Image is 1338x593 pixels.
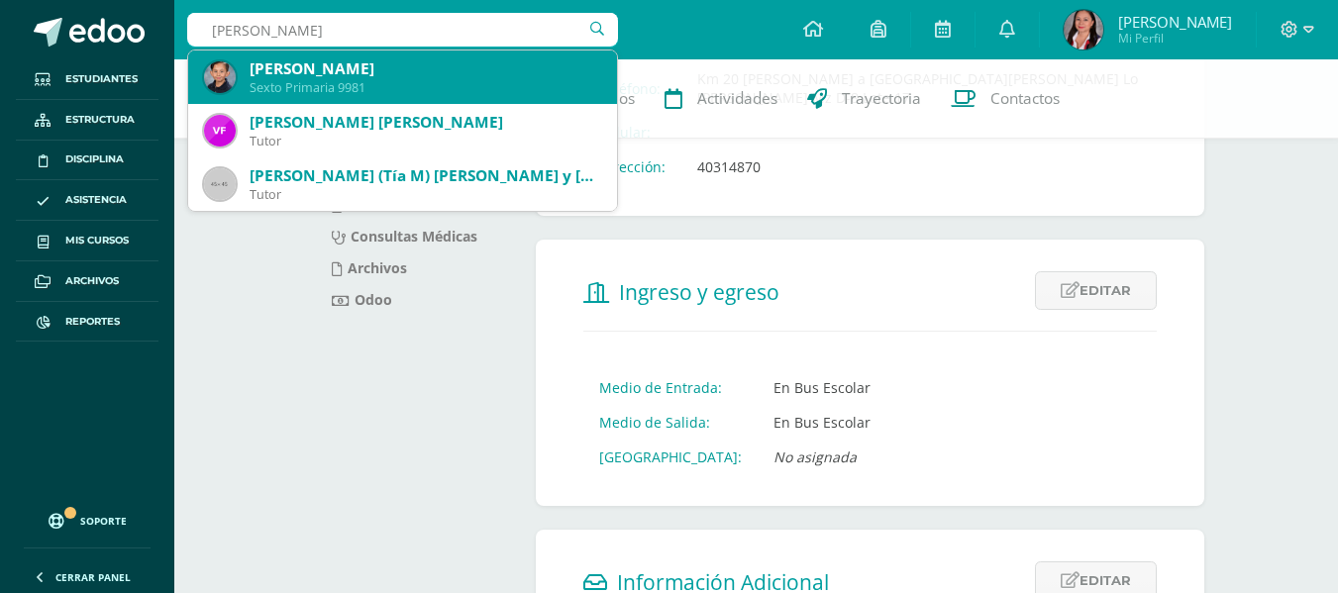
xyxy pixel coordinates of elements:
[204,115,236,147] img: aa75525f7eff6a7e12e38d75b994441f.png
[204,61,236,93] img: 9d3329050cc9c8b5643bbe10d2751589.png
[16,100,158,141] a: Estructura
[16,302,158,343] a: Reportes
[250,79,601,96] div: Sexto Primaria 9981
[65,112,135,128] span: Estructura
[1064,10,1103,49] img: 316256233fc5d05bd520c6ab6e96bb4a.png
[65,192,127,208] span: Asistencia
[250,112,601,133] div: [PERSON_NAME] [PERSON_NAME]
[250,58,601,79] div: [PERSON_NAME]
[332,227,477,246] a: Consultas Médicas
[80,514,127,528] span: Soporte
[187,13,618,47] input: Busca un usuario...
[773,447,857,466] i: No asignada
[990,88,1060,109] span: Contactos
[204,168,236,200] img: 45x45
[16,59,158,100] a: Estudiantes
[792,59,936,139] a: Trayectoria
[1118,12,1232,32] span: [PERSON_NAME]
[65,71,138,87] span: Estudiantes
[758,405,886,440] td: En Bus Escolar
[65,314,120,330] span: Reportes
[583,370,758,405] td: Medio de Entrada:
[583,149,681,184] td: Dirección:
[250,133,601,149] div: Tutor
[1118,30,1232,47] span: Mi Perfil
[16,221,158,261] a: Mis cursos
[65,273,119,289] span: Archivos
[681,149,1157,184] td: 40314870
[758,370,886,405] td: En Bus Escolar
[332,258,407,277] a: Archivos
[250,186,601,203] div: Tutor
[24,494,151,543] a: Soporte
[65,233,129,248] span: Mis cursos
[250,165,601,186] div: [PERSON_NAME] (Tía M) [PERSON_NAME] y [PERSON_NAME]
[332,290,392,309] a: Odoo
[650,59,792,139] a: Actividades
[65,151,124,167] span: Disciplina
[842,88,921,109] span: Trayectoria
[583,440,758,474] td: [GEOGRAPHIC_DATA]:
[16,141,158,181] a: Disciplina
[55,570,131,584] span: Cerrar panel
[583,405,758,440] td: Medio de Salida:
[1035,271,1157,310] a: Editar
[16,180,158,221] a: Asistencia
[16,261,158,302] a: Archivos
[697,88,777,109] span: Actividades
[619,278,779,306] span: Ingreso y egreso
[936,59,1075,139] a: Contactos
